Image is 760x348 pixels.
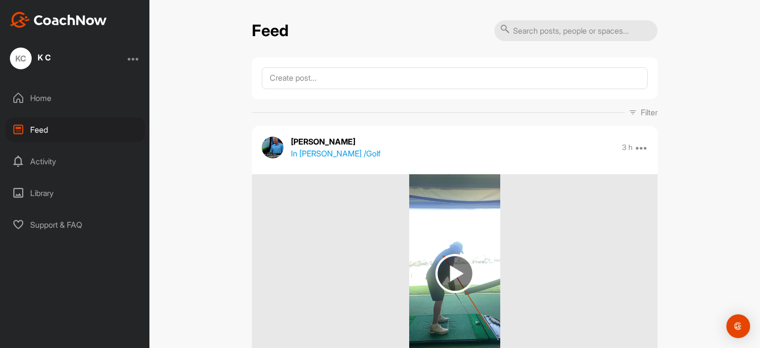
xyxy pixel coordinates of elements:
[291,136,380,148] p: [PERSON_NAME]
[252,21,288,41] h2: Feed
[622,143,632,152] p: 3 h
[5,181,145,205] div: Library
[38,53,51,61] div: K C
[5,212,145,237] div: Support & FAQ
[262,137,284,158] img: avatar
[10,48,32,69] div: KC
[726,314,750,338] div: Open Intercom Messenger
[641,106,658,118] p: Filter
[494,20,658,41] input: Search posts, people or spaces...
[5,86,145,110] div: Home
[5,117,145,142] div: Feed
[10,12,107,28] img: CoachNow
[5,149,145,174] div: Activity
[291,148,380,159] p: In [PERSON_NAME] / Golf
[435,254,475,293] img: play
